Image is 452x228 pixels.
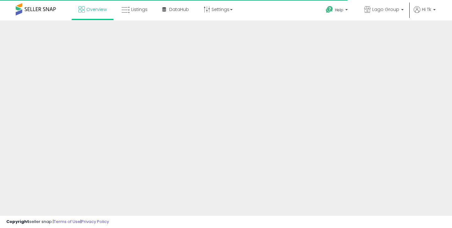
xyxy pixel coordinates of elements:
[6,219,109,225] div: seller snap | |
[414,6,436,20] a: Hi Tk
[169,6,189,13] span: DataHub
[326,6,333,14] i: Get Help
[335,7,343,13] span: Help
[372,6,399,13] span: Lago Group
[422,6,431,13] span: Hi Tk
[6,219,29,225] strong: Copyright
[321,1,354,20] a: Help
[81,219,109,225] a: Privacy Policy
[131,6,148,13] span: Listings
[86,6,107,13] span: Overview
[54,219,80,225] a: Terms of Use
